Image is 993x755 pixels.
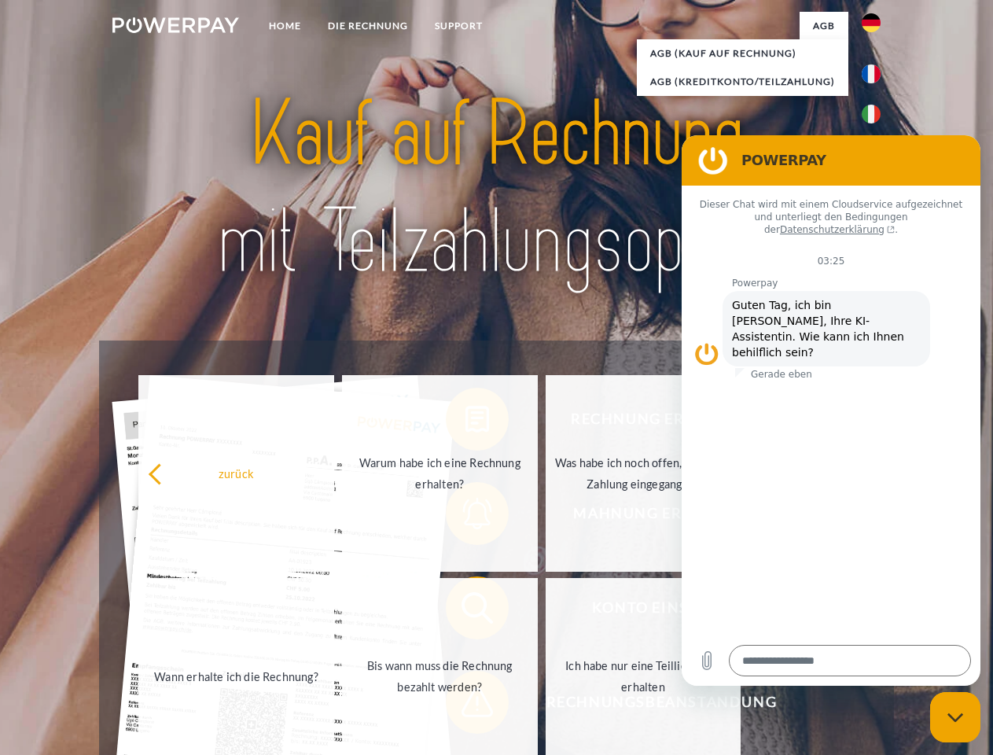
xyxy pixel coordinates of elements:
div: Ich habe nur eine Teillieferung erhalten [555,655,732,698]
a: SUPPORT [421,12,496,40]
iframe: Messaging-Fenster [682,135,980,686]
img: logo-powerpay-white.svg [112,17,239,33]
div: Was habe ich noch offen, ist meine Zahlung eingegangen? [555,452,732,495]
img: fr [862,64,881,83]
a: AGB (Kreditkonto/Teilzahlung) [637,68,848,96]
a: Home [256,12,314,40]
img: it [862,105,881,123]
a: Was habe ich noch offen, ist meine Zahlung eingegangen? [546,375,741,572]
div: Warum habe ich eine Rechnung erhalten? [351,452,528,495]
div: Wann erhalte ich die Rechnung? [148,665,325,687]
div: zurück [148,462,325,484]
iframe: Schaltfläche zum Öffnen des Messaging-Fensters; Konversation läuft [930,692,980,742]
a: DIE RECHNUNG [314,12,421,40]
a: AGB (Kauf auf Rechnung) [637,39,848,68]
img: de [862,13,881,32]
img: title-powerpay_de.svg [150,75,843,301]
div: Bis wann muss die Rechnung bezahlt werden? [351,655,528,698]
a: agb [800,12,848,40]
